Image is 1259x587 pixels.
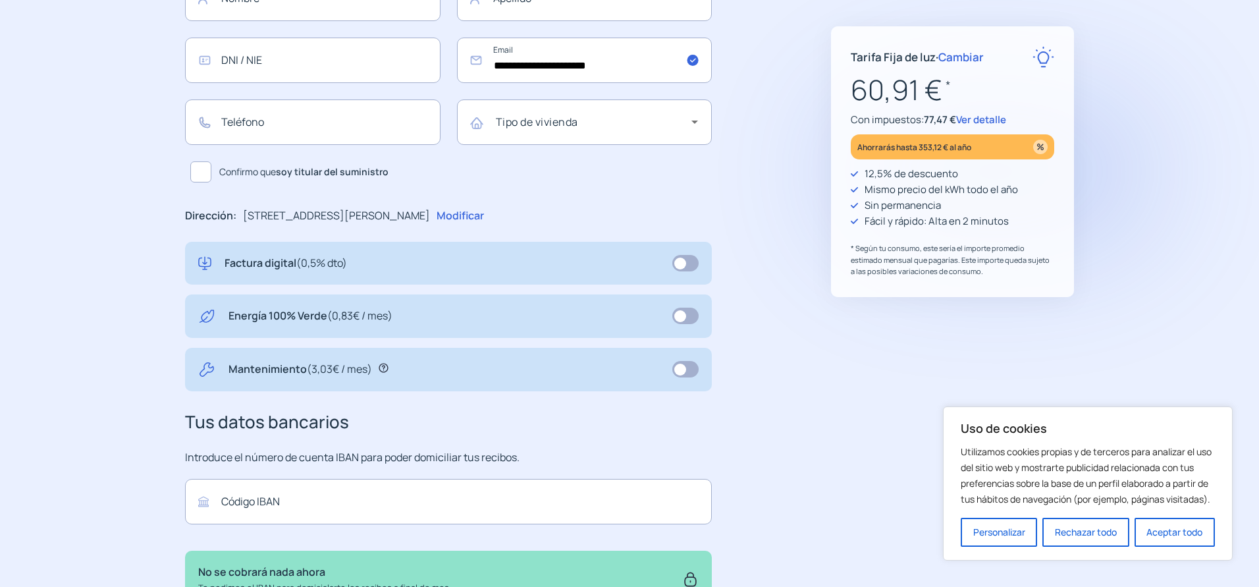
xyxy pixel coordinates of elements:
span: Cambiar [938,49,984,65]
p: Con impuestos: [851,112,1054,128]
span: Ver detalle [956,113,1006,126]
button: Rechazar todo [1042,518,1129,547]
img: tool.svg [198,361,215,378]
p: Tarifa Fija de luz · [851,48,984,66]
b: soy titular del suministro [276,165,388,178]
p: Dirección: [185,208,236,225]
p: Energía 100% Verde [228,308,392,325]
p: Mantenimiento [228,361,372,378]
p: 60,91 € [851,68,1054,112]
p: Fácil y rápido: Alta en 2 minutos [865,213,1009,229]
p: Uso de cookies [961,420,1215,436]
p: [STREET_ADDRESS][PERSON_NAME] [243,208,430,225]
button: Personalizar [961,518,1037,547]
span: (3,03€ / mes) [307,362,372,376]
span: (0,83€ / mes) [327,308,392,323]
p: Ahorrarás hasta 353,12 € al año [857,140,971,155]
h3: Tus datos bancarios [185,408,712,436]
button: Aceptar todo [1135,518,1215,547]
p: Sin permanencia [865,198,941,213]
img: rate-E.svg [1032,46,1054,68]
p: * Según tu consumo, este sería el importe promedio estimado mensual que pagarías. Este importe qu... [851,242,1054,277]
p: Factura digital [225,255,347,272]
p: Introduce el número de cuenta IBAN para poder domiciliar tus recibos. [185,449,712,466]
div: Uso de cookies [943,406,1233,561]
mat-label: Tipo de vivienda [496,115,578,129]
img: Trustpilot [907,337,999,347]
p: 12,5% de descuento [865,166,958,182]
img: percentage_icon.svg [1033,140,1048,154]
span: (0,5% dto) [296,256,347,270]
img: digital-invoice.svg [198,255,211,272]
p: No se cobrará nada ahora [198,564,449,581]
span: Confirmo que [219,165,388,179]
p: "Rapidez y buen trato al cliente" [876,314,1029,331]
p: Mismo precio del kWh todo el año [865,182,1018,198]
p: Modificar [437,208,484,225]
img: energy-green.svg [198,308,215,325]
span: 77,47 € [924,113,956,126]
p: Utilizamos cookies propias y de terceros para analizar el uso del sitio web y mostrarte publicida... [961,444,1215,507]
